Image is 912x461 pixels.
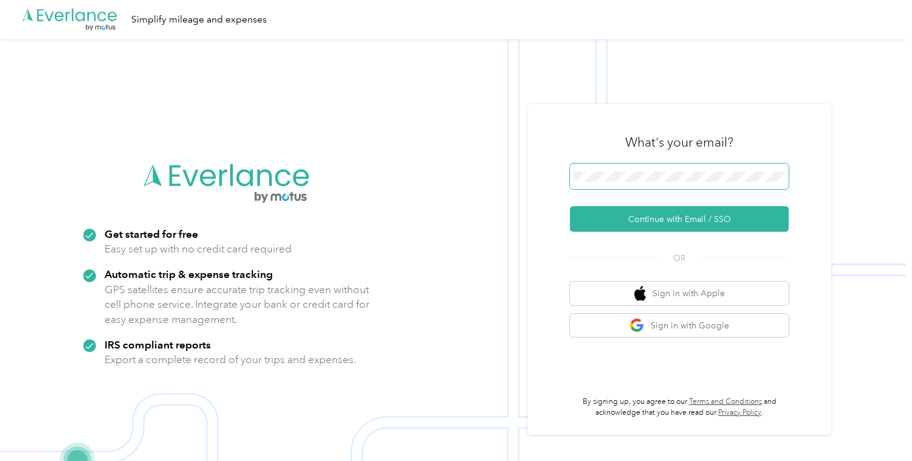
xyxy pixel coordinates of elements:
button: apple logoSign in with Apple [570,282,789,305]
strong: Get started for free [105,227,198,240]
p: Export a complete record of your trips and expenses. [105,352,356,367]
h3: What's your email? [625,134,733,151]
a: Privacy Policy [718,408,761,417]
div: Simplify mileage and expenses [131,12,267,27]
p: GPS satellites ensure accurate trip tracking even without cell phone service. Integrate your bank... [105,282,370,327]
p: By signing up, you agree to our and acknowledge that you have read our . [570,397,789,418]
button: google logoSign in with Google [570,314,789,338]
strong: IRS compliant reports [105,338,211,351]
img: apple logo [634,286,646,301]
strong: Automatic trip & expense tracking [105,268,273,280]
img: google logo [629,318,645,333]
span: OR [658,252,701,265]
a: Terms and Conditions [689,397,762,406]
button: Continue with Email / SSO [570,206,789,232]
p: Easy set up with no credit card required [105,241,292,257]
